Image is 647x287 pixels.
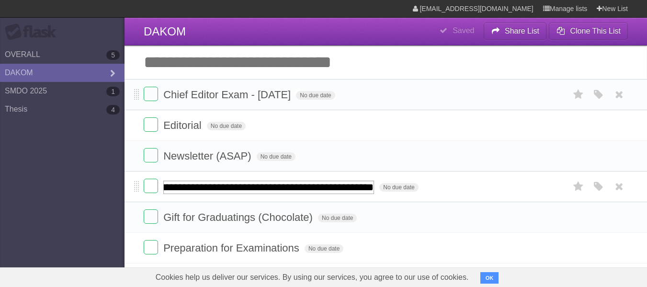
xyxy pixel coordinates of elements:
label: Done [144,209,158,224]
label: Star task [569,117,588,133]
b: 1 [106,87,120,96]
span: Newsletter (ASAP) [163,150,253,162]
span: DAKOM [144,25,186,38]
span: Editorial [163,119,204,131]
label: Star task [569,148,588,164]
span: Chief Editor Exam - [DATE] [163,89,293,101]
label: Done [144,179,158,193]
span: No due date [305,244,343,253]
div: Flask [5,23,62,41]
span: Preparation for Examinations [163,242,302,254]
label: Done [144,117,158,132]
b: 5 [106,50,120,60]
label: Done [144,87,158,101]
span: No due date [318,214,357,222]
b: Clone This List [570,27,621,35]
label: Star task [569,179,588,195]
span: Cookies help us deliver our services. By using our services, you agree to our use of cookies. [146,268,478,287]
span: Gift for Graduatings (Chocolate) [163,211,315,223]
button: OK [480,272,499,284]
label: Star task [569,240,588,256]
label: Star task [569,209,588,225]
span: No due date [207,122,246,130]
span: No due date [257,152,295,161]
span: No due date [379,183,418,192]
label: Done [144,148,158,162]
b: Saved [453,26,474,34]
span: No due date [296,91,335,100]
b: 4 [106,105,120,115]
b: Share List [505,27,539,35]
label: Done [144,240,158,254]
button: Clone This List [549,23,628,40]
button: Share List [484,23,547,40]
label: Star task [569,87,588,103]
